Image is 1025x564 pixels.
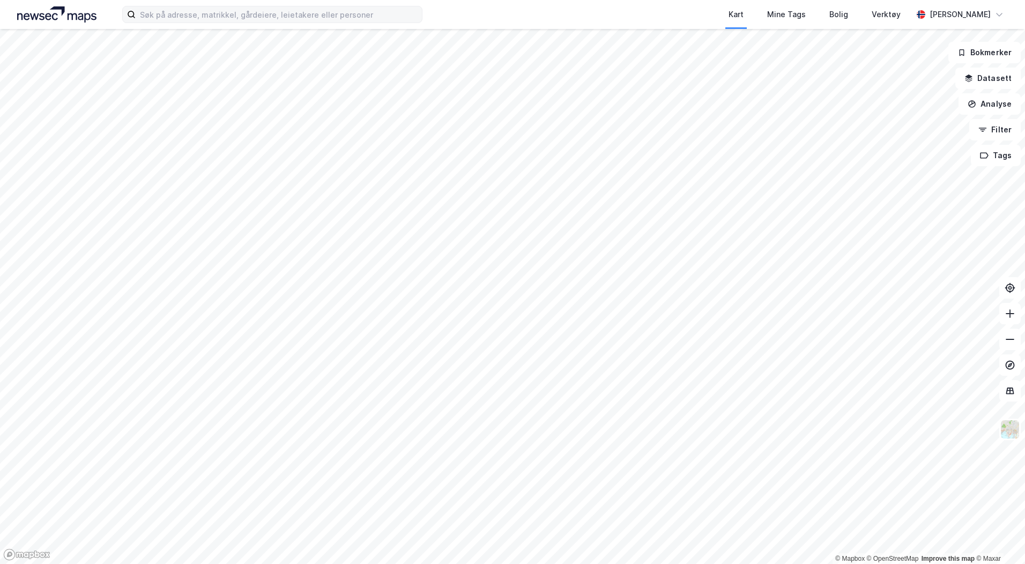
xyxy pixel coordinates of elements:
[767,8,806,21] div: Mine Tags
[969,119,1021,140] button: Filter
[17,6,96,23] img: logo.a4113a55bc3d86da70a041830d287a7e.svg
[955,68,1021,89] button: Datasett
[867,555,919,562] a: OpenStreetMap
[971,513,1025,564] div: Kontrollprogram for chat
[930,8,991,21] div: [PERSON_NAME]
[1000,419,1020,440] img: Z
[3,548,50,561] a: Mapbox homepage
[729,8,744,21] div: Kart
[835,555,865,562] a: Mapbox
[971,513,1025,564] iframe: Chat Widget
[872,8,901,21] div: Verktøy
[971,145,1021,166] button: Tags
[829,8,848,21] div: Bolig
[959,93,1021,115] button: Analyse
[948,42,1021,63] button: Bokmerker
[922,555,975,562] a: Improve this map
[136,6,422,23] input: Søk på adresse, matrikkel, gårdeiere, leietakere eller personer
